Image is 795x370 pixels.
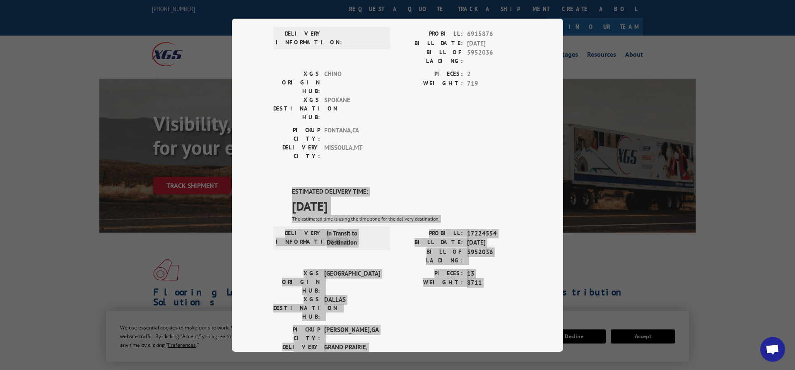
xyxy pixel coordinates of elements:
span: 17224554 [467,228,522,238]
span: [DATE] [467,38,522,48]
label: WEIGHT: [397,79,463,88]
span: 5952036 [467,247,522,264]
span: GRAND PRAIRIE , [GEOGRAPHIC_DATA] [324,342,380,361]
label: DELIVERY CITY: [273,342,320,361]
span: [GEOGRAPHIC_DATA] [324,269,380,295]
label: PICKUP CITY: [273,126,320,143]
span: 2 [467,70,522,79]
span: SPOKANE [324,96,380,122]
label: XGS ORIGIN HUB: [273,269,320,295]
span: DALLAS [324,295,380,321]
label: XGS DESTINATION HUB: [273,96,320,122]
label: XGS DESTINATION HUB: [273,295,320,321]
span: 5952036 [467,48,522,65]
label: DELIVERY CITY: [273,143,320,161]
span: 8711 [467,278,522,288]
label: BILL OF LADING: [397,247,463,264]
label: BILL DATE: [397,38,463,48]
label: XGS ORIGIN HUB: [273,70,320,96]
span: 719 [467,79,522,88]
label: PIECES: [397,70,463,79]
span: [DATE] [292,196,522,215]
label: PIECES: [397,269,463,278]
span: CHINO [324,70,380,96]
label: WEIGHT: [397,278,463,288]
label: PICKUP CITY: [273,325,320,342]
span: MISSOULA , MT [324,143,380,161]
span: [DATE] [467,238,522,247]
label: PROBILL: [397,29,463,39]
span: DELIVERED [292,5,522,23]
label: BILL OF LADING: [397,48,463,65]
a: Open chat [760,337,785,362]
label: ESTIMATED DELIVERY TIME: [292,187,522,197]
span: 6915876 [467,29,522,39]
label: PROBILL: [397,228,463,238]
span: [PERSON_NAME] , GA [324,325,380,342]
span: FONTANA , CA [324,126,380,143]
span: In Transit to Destination [327,228,383,247]
span: 13 [467,269,522,278]
div: The estimated time is using the time zone for the delivery destination. [292,215,522,222]
label: DELIVERY INFORMATION: [276,29,323,47]
label: DELIVERY INFORMATION: [276,228,323,247]
label: BILL DATE: [397,238,463,247]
